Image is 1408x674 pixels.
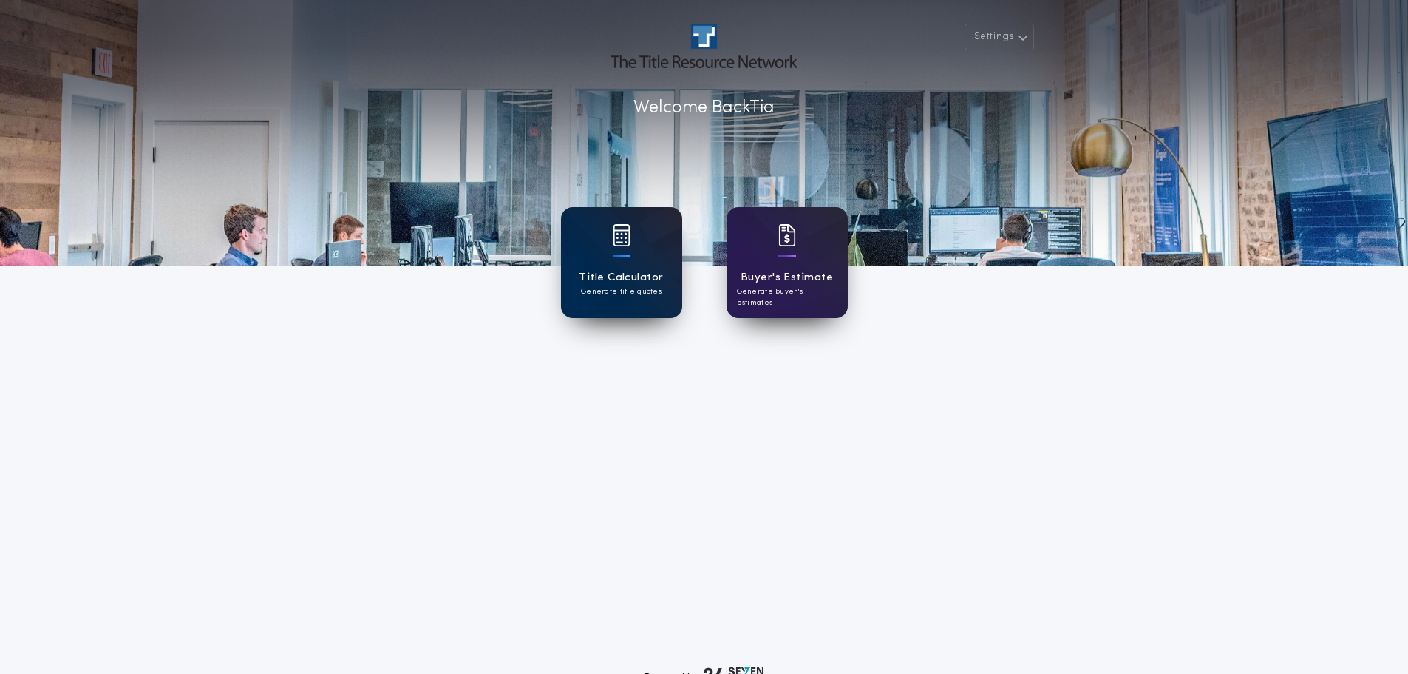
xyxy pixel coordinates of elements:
p: Welcome Back Tia [633,95,775,121]
img: account-logo [611,24,797,68]
p: Generate buyer's estimates [737,286,837,309]
a: card iconTitle CalculatorGenerate title quotes [561,207,682,318]
img: card icon [613,224,630,246]
a: card iconBuyer's EstimateGenerate buyer's estimates [727,207,848,318]
h1: Title Calculator [579,269,663,286]
h1: Buyer's Estimate [741,269,833,286]
p: Generate title quotes [581,286,662,297]
img: card icon [778,224,796,246]
button: Settings [965,24,1034,50]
